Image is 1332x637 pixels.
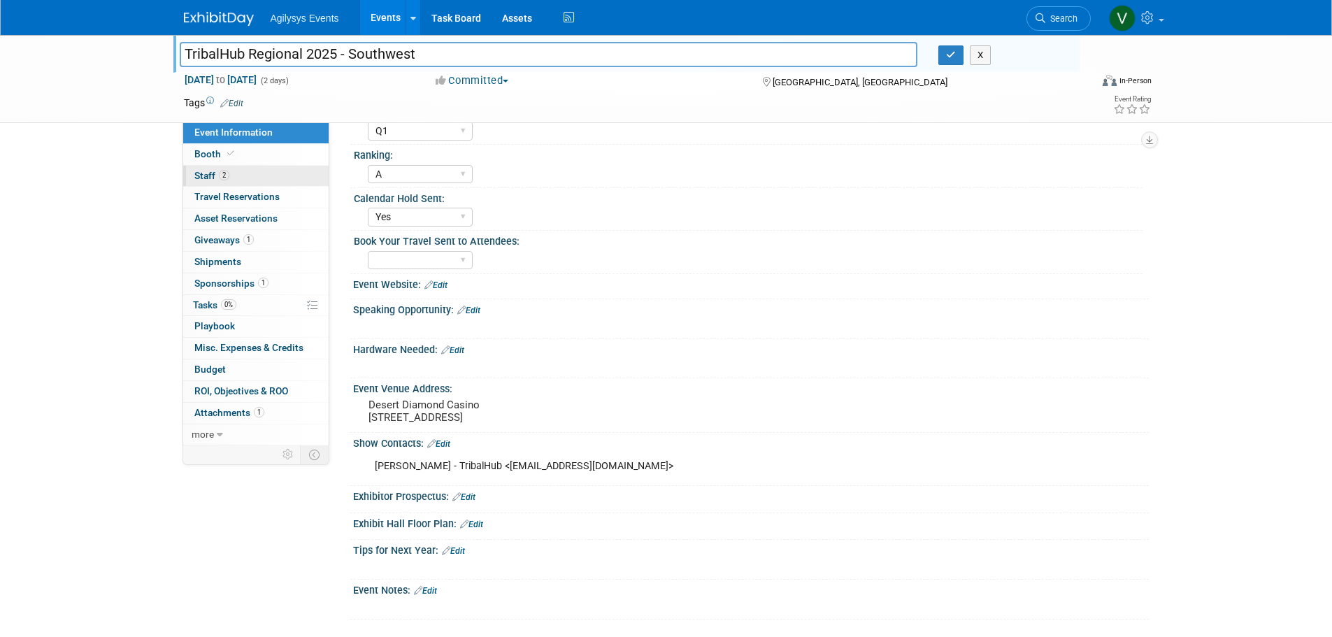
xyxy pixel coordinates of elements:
div: [PERSON_NAME] - TribalHub <[EMAIL_ADDRESS][DOMAIN_NAME]> [365,452,995,480]
span: Sponsorships [194,278,268,289]
a: Edit [442,546,465,556]
a: Booth [183,144,329,165]
span: [DATE] [DATE] [184,73,257,86]
a: more [183,424,329,445]
a: Edit [441,345,464,355]
a: Budget [183,359,329,380]
a: Staff2 [183,166,329,187]
div: Tips for Next Year: [353,540,1149,558]
span: Agilysys Events [271,13,339,24]
a: Edit [427,439,450,449]
pre: Desert Diamond Casino [STREET_ADDRESS] [368,399,669,424]
span: Asset Reservations [194,213,278,224]
span: 0% [221,299,236,310]
a: Edit [460,520,483,529]
span: Attachments [194,407,264,418]
span: Shipments [194,256,241,267]
span: Playbook [194,320,235,331]
span: Event Information [194,127,273,138]
span: more [192,429,214,440]
a: Event Information [183,122,329,143]
span: (2 days) [259,76,289,85]
a: Edit [424,280,447,290]
span: 1 [254,407,264,417]
span: Misc. Expenses & Credits [194,342,303,353]
a: Misc. Expenses & Credits [183,338,329,359]
div: Speaking Opportunity: [353,299,1149,317]
div: Event Format [1008,73,1152,94]
a: Sponsorships1 [183,273,329,294]
div: In-Person [1119,76,1152,86]
div: Book Your Travel Sent to Attendees: [354,231,1143,248]
a: Search [1026,6,1091,31]
span: to [214,74,227,85]
a: Travel Reservations [183,187,329,208]
span: 1 [258,278,268,288]
a: Giveaways1 [183,230,329,251]
a: Tasks0% [183,295,329,316]
button: Committed [431,73,514,88]
span: Giveaways [194,234,254,245]
td: Personalize Event Tab Strip [276,445,301,464]
a: Edit [457,306,480,315]
div: Show Contacts: [353,433,1149,451]
a: Shipments [183,252,329,273]
div: Hardware Needed: [353,339,1149,357]
a: Asset Reservations [183,208,329,229]
div: Exhibit Hall Floor Plan: [353,513,1149,531]
td: Tags [184,96,243,110]
td: Toggle Event Tabs [300,445,329,464]
div: Event Website: [353,274,1149,292]
span: ROI, Objectives & ROO [194,385,288,396]
span: 1 [243,234,254,245]
span: Search [1045,13,1077,24]
div: Event Venue Address: [353,378,1149,396]
img: Vaitiare Munoz [1109,5,1136,31]
i: Booth reservation complete [227,150,234,157]
span: Booth [194,148,237,159]
a: Edit [414,586,437,596]
span: Travel Reservations [194,191,280,202]
span: [GEOGRAPHIC_DATA], [GEOGRAPHIC_DATA] [773,77,947,87]
div: Event Rating [1113,96,1151,103]
button: X [970,45,991,65]
div: Exhibitor Prospectus: [353,486,1149,504]
div: Calendar Hold Sent: [354,188,1143,206]
span: Tasks [193,299,236,310]
a: ROI, Objectives & ROO [183,381,329,402]
img: ExhibitDay [184,12,254,26]
a: Playbook [183,316,329,337]
a: Edit [452,492,475,502]
div: Ranking: [354,145,1143,162]
a: Attachments1 [183,403,329,424]
span: Staff [194,170,229,181]
img: Format-Inperson.png [1103,75,1117,86]
span: 2 [219,170,229,180]
span: Budget [194,364,226,375]
div: Event Notes: [353,580,1149,598]
a: Edit [220,99,243,108]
